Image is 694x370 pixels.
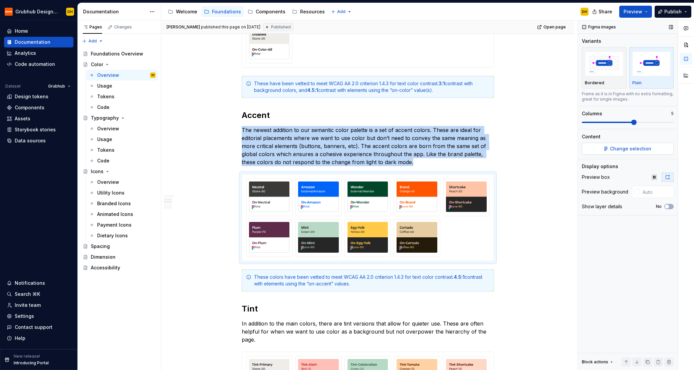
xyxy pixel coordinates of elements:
div: Preview background [582,189,628,195]
strong: 4.5:1 [307,87,318,93]
div: Branded Icons [97,200,131,207]
a: Foundations [201,6,244,17]
div: Columns [582,110,602,117]
p: 5 [671,111,674,116]
h2: Accent [242,110,494,121]
button: Grubhub Design SystemDH [1,4,76,19]
div: Accessibility [91,264,120,271]
div: Show layer details [582,203,622,210]
div: Changes [114,24,132,30]
label: No [656,204,662,209]
a: Welcome [165,6,200,17]
div: Overview [97,125,119,132]
a: Utility Icons [86,188,158,198]
a: Tokens [86,145,158,155]
a: Usage [86,81,158,91]
span: Open page [543,24,566,30]
div: Block actions [582,357,614,367]
span: [PERSON_NAME] [167,24,200,30]
a: Foundations Overview [80,48,158,59]
p: Plain [632,80,642,86]
a: Branded Icons [86,198,158,209]
div: Code [97,104,109,111]
div: Dimension [91,254,115,260]
div: Tokens [97,147,114,153]
p: New release! [14,354,40,359]
div: Color [91,61,103,68]
div: These colors have been vetted to meet WCAG AA 2.0 criterion 1.4.3 for text color contrast. contra... [254,274,490,287]
a: Analytics [4,48,73,58]
div: DH [582,9,587,14]
span: Published [271,24,291,30]
a: Tokens [86,91,158,102]
a: Code [86,155,158,166]
div: Contact support [15,324,52,331]
div: Usage [97,83,112,89]
div: Typography [91,115,119,121]
a: Accessibility [80,262,158,273]
button: Grubhub [45,82,73,91]
a: Documentation [4,37,73,47]
button: Contact support [4,322,73,333]
div: Frame as it is in Figma with no extra formatting, great for single images. [582,91,674,102]
div: Icons [91,168,103,175]
img: 4e8d6f31-f5cf-47b4-89aa-e4dec1dc0822.png [5,8,13,16]
div: Help [15,335,25,342]
div: Storybook stories [15,126,56,133]
div: Documentation [83,8,146,15]
button: placeholderBordered [582,47,627,89]
a: Data sources [4,135,73,146]
a: Animated Icons [86,209,158,220]
a: Code [86,102,158,113]
div: Resources [300,8,325,15]
button: Publish [655,6,691,18]
p: The newest addition to our semantic color palette is a set of accent colors. These are ideal for ... [242,126,494,166]
div: DH [152,72,154,79]
a: Overview [86,123,158,134]
div: Components [256,8,285,15]
div: Welcome [176,8,197,15]
div: Tokens [97,93,114,100]
div: Usage [97,136,112,143]
div: Variants [582,38,601,44]
div: Notifications [15,280,45,286]
span: Preview [624,8,642,15]
div: Code automation [15,61,55,68]
span: Add [337,9,345,14]
div: Overview [97,72,119,79]
span: Publish [664,8,682,15]
div: Search ⌘K [15,291,40,297]
a: Payment Icons [86,220,158,230]
p: Bordered [585,80,604,86]
p: Introducing Portal [14,360,49,366]
button: Notifications [4,278,73,288]
img: placeholder [632,51,671,76]
span: Change selection [610,145,651,152]
a: Spacing [80,241,158,252]
h2: Tint [242,303,494,314]
a: Dietary Icons [86,230,158,241]
div: Dataset [5,84,21,89]
div: Payment Icons [97,222,132,228]
div: Foundations [212,8,241,15]
a: Typography [80,113,158,123]
a: Components [245,6,288,17]
strong: 4.5:1 [454,274,465,280]
button: Search ⌘K [4,289,73,299]
div: Components [15,104,44,111]
div: Code [97,157,109,164]
div: Analytics [15,50,36,56]
a: Code automation [4,59,73,70]
div: Grubhub Design System [15,8,58,15]
a: Overview [86,177,158,188]
a: Invite team [4,300,73,311]
button: Help [4,333,73,344]
a: Storybook stories [4,124,73,135]
a: Design tokens [4,91,73,102]
a: Resources [289,6,327,17]
div: published this page on [DATE] [201,24,260,30]
div: Page tree [165,5,327,18]
span: Add [88,38,97,44]
span: Grubhub [48,84,65,89]
strong: 3:1 [439,81,445,86]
